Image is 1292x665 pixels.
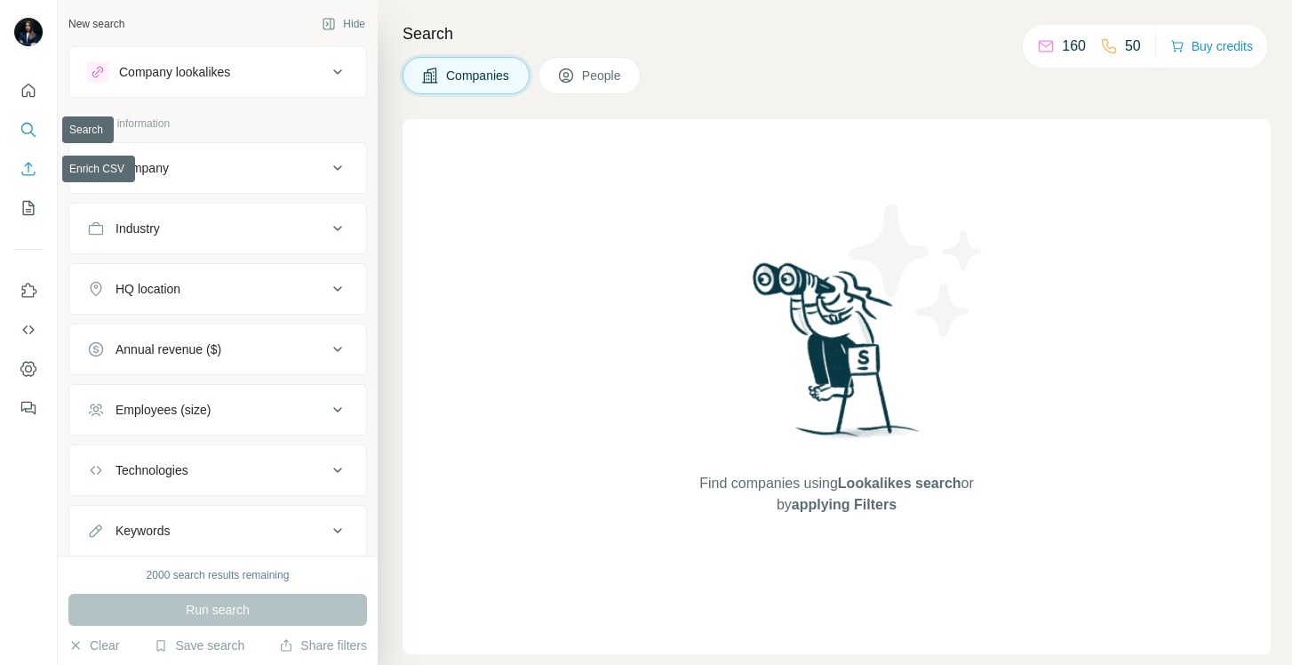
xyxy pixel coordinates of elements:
[14,275,43,307] button: Use Surfe on LinkedIn
[116,341,221,358] div: Annual revenue ($)
[14,392,43,424] button: Feedback
[119,63,230,81] div: Company lookalikes
[69,147,366,189] button: Company
[279,637,367,654] button: Share filters
[582,67,623,84] span: People
[116,159,169,177] div: Company
[69,389,366,431] button: Employees (size)
[837,190,997,350] img: Surfe Illustration - Stars
[1125,36,1141,57] p: 50
[1170,34,1253,59] button: Buy credits
[69,449,366,492] button: Technologies
[68,637,119,654] button: Clear
[69,268,366,310] button: HQ location
[68,116,367,132] p: Company information
[116,280,180,298] div: HQ location
[69,207,366,250] button: Industry
[1062,36,1086,57] p: 160
[14,18,43,46] img: Avatar
[69,51,366,93] button: Company lookalikes
[14,75,43,107] button: Quick start
[69,328,366,371] button: Annual revenue ($)
[792,497,897,512] span: applying Filters
[403,21,1271,46] h4: Search
[14,114,43,146] button: Search
[116,401,211,419] div: Employees (size)
[745,258,929,456] img: Surfe Illustration - Woman searching with binoculars
[154,637,244,654] button: Save search
[116,461,188,479] div: Technologies
[694,473,978,516] span: Find companies using or by
[14,153,43,185] button: Enrich CSV
[838,476,961,491] span: Lookalikes search
[68,16,124,32] div: New search
[14,353,43,385] button: Dashboard
[14,192,43,224] button: My lists
[116,220,160,237] div: Industry
[14,314,43,346] button: Use Surfe API
[446,67,511,84] span: Companies
[147,567,290,583] div: 2000 search results remaining
[116,522,170,540] div: Keywords
[309,11,378,37] button: Hide
[69,509,366,552] button: Keywords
